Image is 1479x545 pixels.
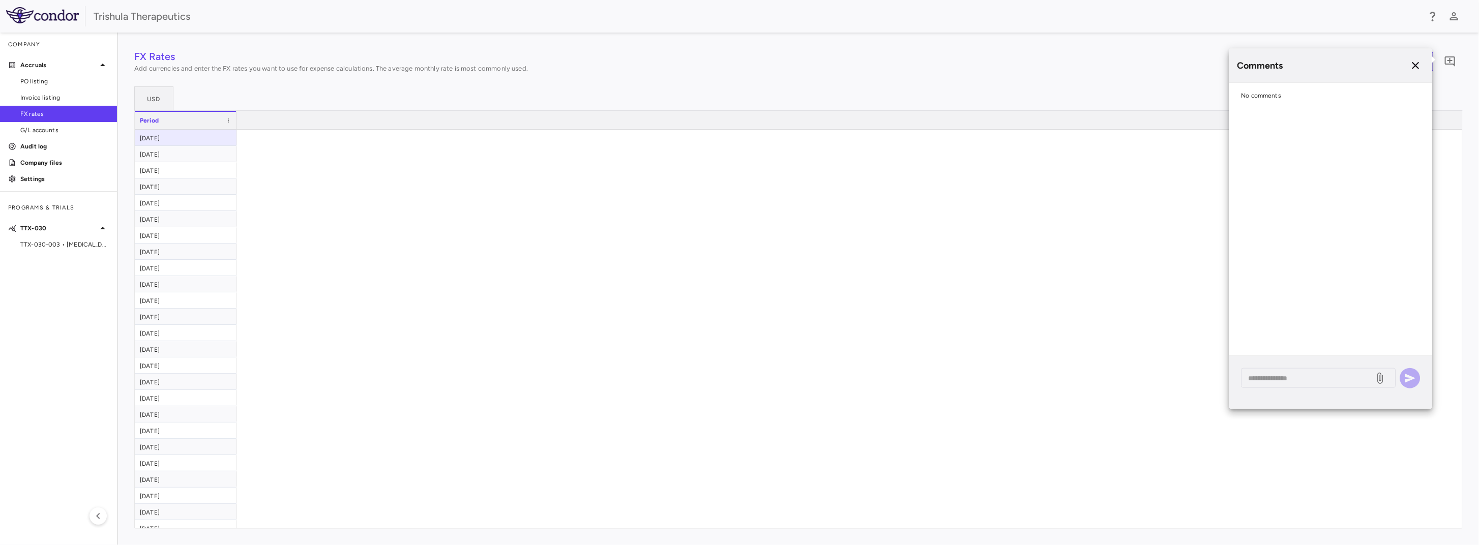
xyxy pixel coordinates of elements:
[20,224,97,233] p: TTX-030
[135,357,236,373] div: [DATE]
[135,488,236,503] div: [DATE]
[1241,92,1281,99] span: No comments
[1237,58,1407,72] h6: Comments
[135,520,236,536] div: [DATE]
[135,341,236,357] div: [DATE]
[20,60,97,70] p: Accruals
[135,146,236,162] div: [DATE]
[20,158,109,167] p: Company files
[134,86,173,111] button: USD
[1444,55,1456,68] svg: Add comment
[135,504,236,520] div: [DATE]
[135,455,236,471] div: [DATE]
[20,126,109,135] span: G/L accounts
[135,178,236,194] div: [DATE]
[135,374,236,389] div: [DATE]
[135,471,236,487] div: [DATE]
[20,77,109,86] span: PO listing
[20,174,109,184] p: Settings
[20,93,109,102] span: Invoice listing
[134,49,528,64] h4: FX Rates
[135,195,236,210] div: [DATE]
[135,244,236,259] div: [DATE]
[135,439,236,455] div: [DATE]
[135,130,236,145] div: [DATE]
[20,109,109,118] span: FX rates
[20,142,109,151] p: Audit log
[135,309,236,324] div: [DATE]
[140,117,159,124] span: Period
[135,211,236,227] div: [DATE]
[135,292,236,308] div: [DATE]
[135,422,236,438] div: [DATE]
[135,390,236,406] div: [DATE]
[20,240,109,249] span: TTX-030-003 • [MEDICAL_DATA]
[134,64,528,73] p: Add currencies and enter the FX rates you want to use for expense calculations. The average month...
[135,162,236,178] div: [DATE]
[1441,53,1459,70] button: Add comment
[135,276,236,292] div: [DATE]
[135,227,236,243] div: [DATE]
[135,260,236,276] div: [DATE]
[135,325,236,341] div: [DATE]
[94,9,1420,24] div: Trishula Therapeutics
[135,406,236,422] div: [DATE]
[6,7,79,23] img: logo-full-SnFGN8VE.png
